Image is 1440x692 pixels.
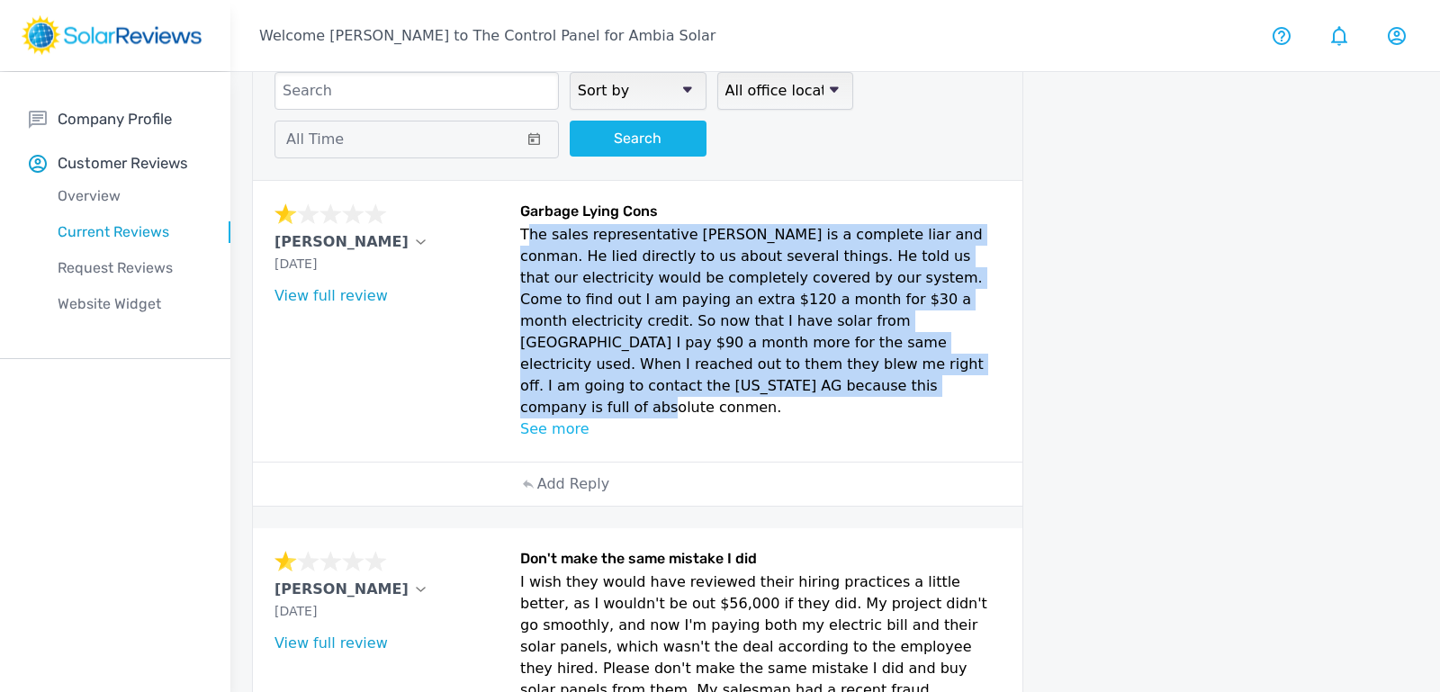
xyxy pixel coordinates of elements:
a: View full review [274,287,388,304]
a: Overview [29,178,230,214]
h6: Garbage Lying Cons [520,202,1001,224]
a: Website Widget [29,286,230,322]
p: Customer Reviews [58,152,188,175]
span: [DATE] [274,604,317,618]
h6: Don't make the same mistake I did [520,550,1001,571]
a: Current Reviews [29,214,230,250]
p: Welcome [PERSON_NAME] to The Control Panel for Ambia Solar [259,25,715,47]
button: Search [570,121,706,157]
a: Request Reviews [29,250,230,286]
a: View full review [274,634,388,652]
p: Current Reviews [29,221,230,243]
p: Overview [29,185,230,207]
p: See more [520,418,1001,440]
p: Add Reply [537,473,609,495]
p: The sales representative [PERSON_NAME] is a complete liar and conman. He lied directly to us abou... [520,224,1001,418]
input: Search [274,72,559,110]
p: [PERSON_NAME] [274,579,409,600]
p: Website Widget [29,293,230,315]
p: Company Profile [58,108,172,130]
p: Request Reviews [29,257,230,279]
p: [PERSON_NAME] [274,231,409,253]
span: [DATE] [274,256,317,271]
span: All Time [286,130,344,148]
button: All Time [274,121,559,158]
